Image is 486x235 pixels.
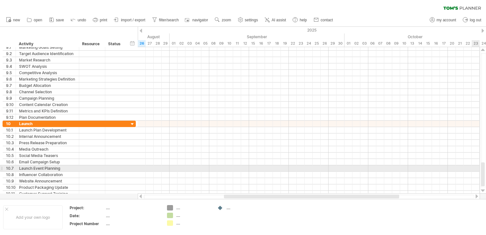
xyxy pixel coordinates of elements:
[6,102,16,108] div: 9.10
[201,40,209,47] div: Friday, 5 September 2025
[19,63,76,69] div: SWOT Analysis
[19,89,76,95] div: Channel Selection
[19,108,76,114] div: Metrics and KPIs Definition
[70,221,105,226] div: Project Number
[193,40,201,47] div: Thursday, 4 September 2025
[217,40,225,47] div: Tuesday, 9 September 2025
[162,40,170,47] div: Friday, 29 August 2025
[236,16,260,24] a: settings
[257,40,265,47] div: Tuesday, 16 September 2025
[225,40,233,47] div: Wednesday, 10 September 2025
[19,76,76,82] div: Marketing Strategies Definition
[6,89,16,95] div: 9.8
[19,140,76,146] div: Press Release Preparation
[82,41,101,47] div: Resource
[368,40,376,47] div: Monday, 6 October 2025
[329,40,337,47] div: Monday, 29 September 2025
[456,40,464,47] div: Tuesday, 21 October 2025
[19,82,76,89] div: Budget Allocation
[297,40,305,47] div: Tuesday, 23 September 2025
[305,40,313,47] div: Wednesday, 24 September 2025
[6,44,16,50] div: 9.1
[70,213,105,218] div: Date:
[13,18,20,22] span: new
[233,40,241,47] div: Thursday, 11 September 2025
[6,140,16,146] div: 10.3
[100,18,107,22] span: print
[241,40,249,47] div: Friday, 12 September 2025
[6,63,16,69] div: 9.4
[392,40,400,47] div: Thursday, 9 October 2025
[56,18,64,22] span: save
[6,127,16,133] div: 10.1
[6,82,16,89] div: 9.7
[106,221,159,226] div: ....
[6,57,16,63] div: 9.3
[19,191,76,197] div: Customer Support Training
[312,16,335,24] a: contact
[70,205,105,210] div: Project:
[273,40,281,47] div: Thursday, 18 September 2025
[263,16,288,24] a: AI assist
[6,51,16,57] div: 9.2
[192,18,208,22] span: navigator
[6,165,16,171] div: 10.7
[6,95,16,101] div: 9.9
[19,41,75,47] div: Activity
[3,205,63,229] div: Add your own logo
[19,153,76,159] div: Social Media Teasers
[289,40,297,47] div: Monday, 22 September 2025
[352,40,360,47] div: Thursday, 2 October 2025
[19,51,76,57] div: Target Audience Identification
[19,184,76,190] div: Product Packaging Update
[108,41,122,47] div: Status
[432,40,440,47] div: Thursday, 16 October 2025
[19,57,76,63] div: Market Research
[464,40,472,47] div: Wednesday, 22 October 2025
[19,70,76,76] div: Competitive Analysis
[19,127,76,133] div: Launch Plan Development
[19,95,76,101] div: Campaign Planning
[91,16,109,24] a: print
[281,40,289,47] div: Friday, 19 September 2025
[376,40,384,47] div: Tuesday, 7 October 2025
[440,40,448,47] div: Friday, 17 October 2025
[121,18,145,22] span: import / export
[6,133,16,139] div: 10.2
[321,18,333,22] span: contact
[6,76,16,82] div: 9.6
[222,18,231,22] span: zoom
[6,178,16,184] div: 10.9
[408,40,416,47] div: Monday, 13 October 2025
[400,40,408,47] div: Friday, 10 October 2025
[6,159,16,165] div: 10.6
[19,121,76,127] div: Launch
[249,40,257,47] div: Monday, 15 September 2025
[19,172,76,178] div: Influencer Collaboration
[69,16,88,24] a: undo
[47,16,66,24] a: save
[19,133,76,139] div: Internal Announcement
[337,40,344,47] div: Tuesday, 30 September 2025
[159,18,179,22] span: filter/search
[6,191,16,197] div: 10.11
[6,121,16,127] div: 10
[78,18,86,22] span: undo
[6,172,16,178] div: 10.8
[321,40,329,47] div: Friday, 26 September 2025
[176,213,211,218] div: ....
[19,159,76,165] div: Email Campaign Setup
[106,205,159,210] div: ....
[185,40,193,47] div: Wednesday, 3 September 2025
[154,40,162,47] div: Thursday, 28 August 2025
[150,16,181,24] a: filter/search
[138,40,146,47] div: Tuesday, 26 August 2025
[448,40,456,47] div: Monday, 20 October 2025
[106,213,159,218] div: ....
[6,108,16,114] div: 9.11
[209,40,217,47] div: Monday, 8 September 2025
[170,40,177,47] div: Monday, 1 September 2025
[176,220,211,226] div: ....
[6,70,16,76] div: 9.5
[428,16,458,24] a: my account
